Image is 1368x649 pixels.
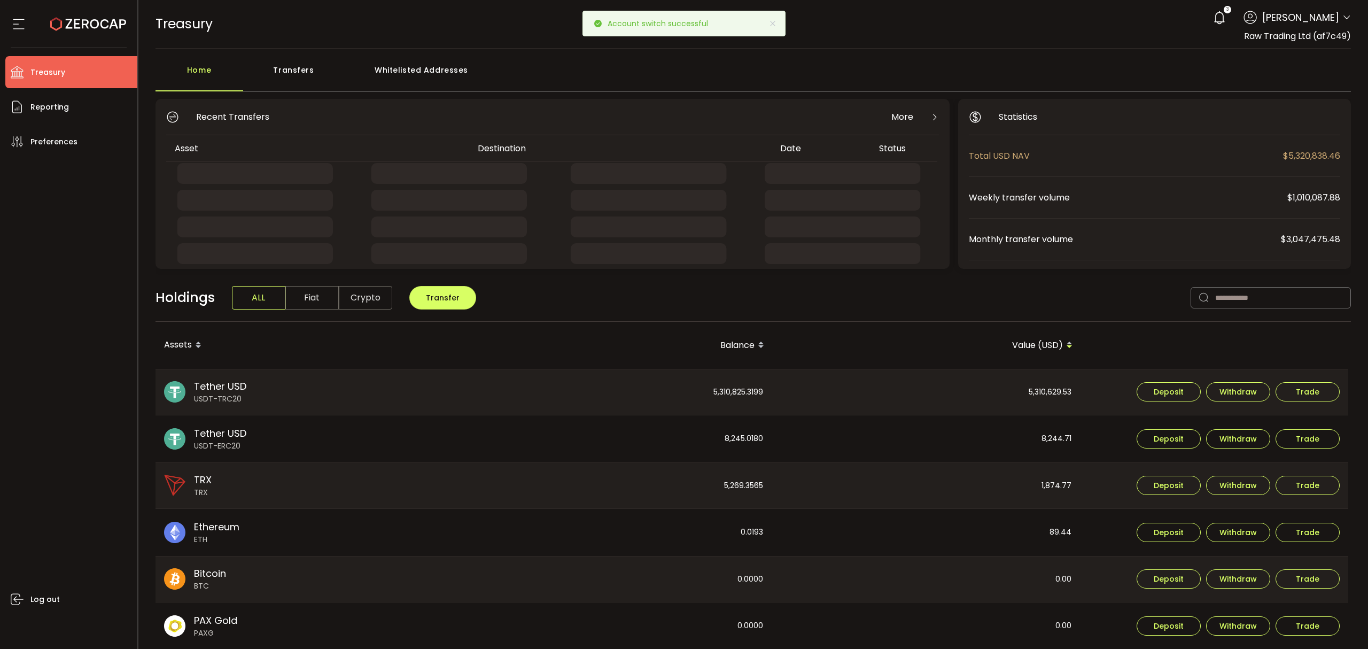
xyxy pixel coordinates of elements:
div: Assets [156,336,464,354]
div: 0.00 [773,557,1080,602]
p: Account switch successful [608,20,717,27]
span: USDT-TRC20 [194,393,246,405]
div: 8,244.71 [773,415,1080,462]
span: Withdraw [1219,575,1257,583]
div: Value (USD) [773,336,1081,354]
span: BTC [194,581,226,592]
span: Withdraw [1219,482,1257,489]
button: Withdraw [1206,569,1270,589]
div: Home [156,59,243,91]
button: Deposit [1137,476,1201,495]
button: Trade [1276,382,1340,401]
span: Reporting [30,99,69,115]
div: 5,269.3565 [464,463,772,509]
span: ALL [232,286,285,310]
span: [PERSON_NAME] [1262,10,1339,25]
button: Withdraw [1206,382,1270,401]
span: Trade [1296,575,1319,583]
span: Raw Trading Ltd (af7c49) [1244,30,1351,42]
button: Deposit [1137,523,1201,542]
span: Deposit [1154,529,1184,536]
span: Deposit [1154,388,1184,396]
button: Deposit [1137,382,1201,401]
span: Withdraw [1219,622,1257,630]
div: Transfers [243,59,345,91]
span: Crypto [339,286,392,310]
span: Log out [30,592,60,607]
img: eth_portfolio.svg [164,522,185,543]
div: 5,310,629.53 [773,369,1080,415]
img: trx_portfolio.png [164,475,185,496]
span: Monthly transfer volume [969,233,1281,246]
span: Treasury [156,14,213,33]
span: Withdraw [1219,529,1257,536]
img: btc_portfolio.svg [164,568,185,590]
span: Trade [1296,435,1319,443]
div: Whitelisted Addresses [345,59,499,91]
span: TRX [194,487,212,498]
div: Asset [166,142,469,154]
div: Date [772,142,870,154]
span: TRX [194,473,212,487]
span: Bitcoin [194,566,226,581]
span: ETH [194,534,239,545]
span: Tether USD [194,379,246,393]
div: 89.44 [773,509,1080,556]
div: 0.0193 [464,509,772,556]
button: Transfer [409,286,476,310]
button: Deposit [1137,429,1201,449]
div: Status [870,142,937,154]
div: 5,310,825.3199 [464,369,772,415]
span: Total USD NAV [969,149,1283,163]
span: Deposit [1154,482,1184,489]
button: Trade [1276,476,1340,495]
span: Deposit [1154,622,1184,630]
img: paxg_portfolio.svg [164,615,185,637]
span: Withdraw [1219,435,1257,443]
button: Deposit [1137,569,1201,589]
div: 1,874.77 [773,463,1080,509]
img: usdt_portfolio.svg [164,381,185,403]
span: Deposit [1154,435,1184,443]
span: Statistics [999,110,1037,123]
span: Treasury [30,65,65,80]
span: Trade [1296,482,1319,489]
span: Preferences [30,134,77,150]
div: Balance [464,336,773,354]
span: More [891,110,913,123]
span: Tether USD [194,426,246,441]
span: USDT-ERC20 [194,441,246,452]
span: Ethereum [194,520,239,534]
div: 0.0000 [464,557,772,602]
button: Withdraw [1206,429,1270,449]
span: PAX Gold [194,613,237,628]
span: Trade [1296,529,1319,536]
button: Withdraw [1206,476,1270,495]
span: Transfer [426,292,460,303]
span: Recent Transfers [196,110,269,123]
span: $1,010,087.88 [1287,191,1340,204]
iframe: Chat Widget [1315,598,1368,649]
div: Destination [469,142,772,154]
span: Holdings [156,288,215,308]
button: Deposit [1137,616,1201,636]
button: Trade [1276,616,1340,636]
span: Trade [1296,622,1319,630]
button: Withdraw [1206,523,1270,542]
span: Weekly transfer volume [969,191,1287,204]
img: usdt_portfolio.svg [164,428,185,450]
span: Trade [1296,388,1319,396]
span: PAXG [194,628,237,639]
span: $3,047,475.48 [1281,233,1340,246]
span: 3 [1226,6,1229,13]
button: Trade [1276,569,1340,589]
div: 8,245.0180 [464,415,772,462]
button: Trade [1276,429,1340,449]
span: Deposit [1154,575,1184,583]
span: Withdraw [1219,388,1257,396]
button: Trade [1276,523,1340,542]
span: Fiat [285,286,339,310]
button: Withdraw [1206,616,1270,636]
span: $5,320,838.46 [1283,149,1340,163]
